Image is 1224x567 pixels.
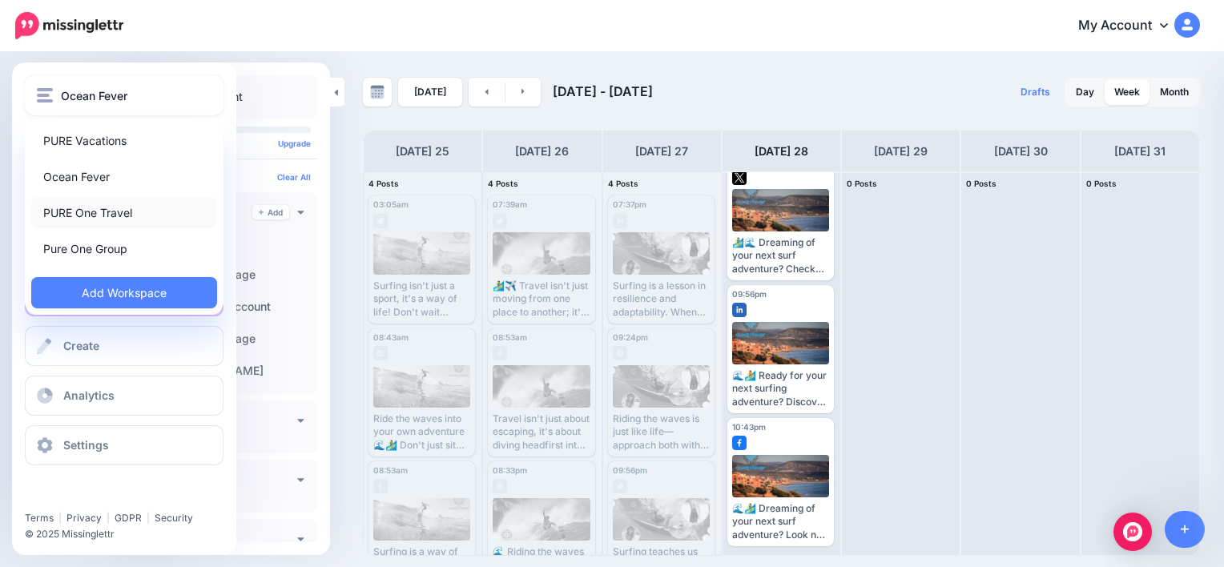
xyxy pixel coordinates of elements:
[608,179,638,188] span: 4 Posts
[373,199,409,209] span: 03:05am
[25,376,223,416] a: Analytics
[370,85,385,99] img: calendar-grey-darker.png
[874,142,928,161] h4: [DATE] 29
[732,422,766,432] span: 10:43pm
[252,205,289,219] a: Add
[1105,79,1150,105] a: Week
[373,332,409,342] span: 08:43am
[277,172,311,182] a: Clear All
[613,279,710,319] div: Surfing is a lesson in resilience and adaptability. When you ride the waves, you learn quickly th...
[493,279,590,319] div: 🏄‍♂️✈️ Travel isn't just moving from one place to another; it's about chasing waves, finding that...
[732,236,829,275] div: 🏄‍♂️🌊 Dreaming of your next surf adventure? Check out our exclusive packages to [GEOGRAPHIC_DATA]...
[493,199,527,209] span: 07:39am
[635,142,688,161] h4: [DATE] 27
[398,78,462,107] a: [DATE]
[553,83,653,99] span: [DATE] - [DATE]
[493,465,527,475] span: 08:33pm
[493,332,527,342] span: 08:53am
[1113,513,1152,551] div: Open Intercom Messenger
[373,465,408,475] span: 08:53am
[155,512,193,524] a: Security
[63,339,99,352] span: Create
[15,12,123,39] img: Missinglettr
[732,369,829,408] div: 🌊🏄 Ready for your next surfing adventure? Discover the magic of Morocco's waves! Our tailored sur...
[613,199,646,209] span: 07:37pm
[368,179,399,188] span: 4 Posts
[994,142,1048,161] h4: [DATE] 30
[613,346,627,360] img: instagram-grey-square.png
[373,346,388,360] img: instagram-grey-square.png
[25,526,233,542] li: © 2025 Missinglettr
[373,279,470,319] div: Surfing isn't just a sport, it's a way of life! Don't wait around, just dive in. Find your perfec...
[493,214,507,228] img: twitter-grey-square.png
[63,388,115,402] span: Analytics
[732,303,747,317] img: linkedin-square.png
[25,489,147,505] iframe: Twitter Follow Button
[613,332,648,342] span: 09:24pm
[732,171,747,185] img: twitter-square.png
[1062,6,1200,46] a: My Account
[493,412,590,452] div: Travel isn't just about escaping, it's about diving headfirst into the thrilling world of surfing...
[1066,79,1104,105] a: Day
[31,125,217,156] a: PURE Vacations
[613,412,710,452] div: Riding the waves is just like life—approach both with an open mind and an open heart. 🌊✨ #SurfLif...
[61,86,127,105] span: Ocean Fever
[25,326,223,366] a: Create
[966,179,997,188] span: 0 Posts
[732,502,829,541] div: 🌊🏄‍♂️ Dreaming of your next surf adventure? Look no further! Come explore the stunning coastlines...
[31,161,217,192] a: Ocean Fever
[488,179,518,188] span: 4 Posts
[25,512,54,524] a: Terms
[1021,87,1050,97] span: Drafts
[31,197,217,228] a: PURE One Travel
[493,346,507,360] img: facebook-grey-square.png
[732,436,747,450] img: facebook-square.png
[147,512,150,524] span: |
[31,233,217,264] a: Pure One Group
[58,512,62,524] span: |
[1114,142,1166,161] h4: [DATE] 31
[373,479,388,493] img: facebook-grey-square.png
[63,438,109,452] span: Settings
[25,75,223,115] button: Ocean Fever
[115,512,142,524] a: GDPR
[1011,78,1060,107] a: Drafts
[613,214,627,228] img: linkedin-grey-square.png
[373,412,470,452] div: Ride the waves into your own adventure 🌊🏄‍♂️ Don't just sit back, dive into the surf! Find your p...
[847,179,877,188] span: 0 Posts
[755,142,808,161] h4: [DATE] 28
[1150,79,1198,105] a: Month
[515,142,569,161] h4: [DATE] 26
[107,512,110,524] span: |
[732,289,767,299] span: 09:56pm
[31,277,217,308] a: Add Workspace
[396,142,449,161] h4: [DATE] 25
[1086,179,1117,188] span: 0 Posts
[613,479,627,493] img: twitter-grey-square.png
[613,465,647,475] span: 09:56pm
[373,214,388,228] img: twitter-grey-square.png
[493,479,507,493] img: instagram-grey-square.png
[278,139,311,148] a: Upgrade
[25,425,223,465] a: Settings
[37,88,53,103] img: menu.png
[66,512,102,524] a: Privacy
